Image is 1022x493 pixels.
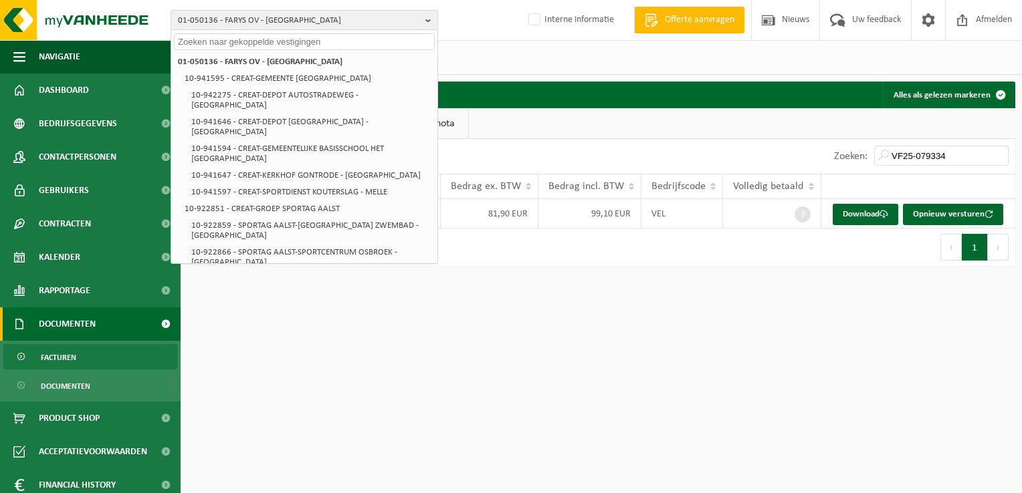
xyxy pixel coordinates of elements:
li: 10-922866 - SPORTAG AALST-SPORTCENTRUM OSBROEK - [GEOGRAPHIC_DATA] [187,244,435,271]
span: Documenten [39,307,96,341]
span: Offerte aanvragen [661,13,738,27]
a: Download [833,204,898,225]
span: Bedrijfsgegevens [39,107,117,140]
a: Offerte aanvragen [634,7,744,33]
span: 01-050136 - FARYS OV - [GEOGRAPHIC_DATA] [178,11,420,31]
a: Facturen [3,344,177,369]
span: Bedrag incl. BTW [548,181,624,192]
li: 10-922859 - SPORTAG AALST-[GEOGRAPHIC_DATA] ZWEMBAD - [GEOGRAPHIC_DATA] [187,217,435,244]
li: 10-941594 - CREAT-GEMEENTELIJKE BASISSCHOOL HET [GEOGRAPHIC_DATA] [187,140,435,167]
span: Documenten [41,373,90,399]
span: Navigatie [39,40,80,73]
span: Gebruikers [39,174,89,207]
span: Rapportage [39,274,90,307]
label: Zoeken: [834,151,867,162]
button: 01-050136 - FARYS OV - [GEOGRAPHIC_DATA] [171,10,438,30]
li: 10-942275 - CREAT-DEPOT AUTOSTRADEWEG - [GEOGRAPHIC_DATA] [187,87,435,114]
span: Volledig betaald [733,181,803,192]
span: Acceptatievoorwaarden [39,435,147,468]
button: 1 [962,234,988,261]
input: Zoeken naar gekoppelde vestigingen [174,33,435,50]
span: Bedrag ex. BTW [451,181,521,192]
li: 10-941646 - CREAT-DEPOT [GEOGRAPHIC_DATA] - [GEOGRAPHIC_DATA] [187,114,435,140]
td: 81,90 EUR [441,199,538,228]
td: 99,10 EUR [538,199,641,228]
li: 10-922851 - CREAT-GROEP SPORTAG AALST [181,200,435,217]
label: Interne informatie [526,10,614,30]
li: 10-941595 - CREAT-GEMEENTE [GEOGRAPHIC_DATA] [181,70,435,87]
span: Contracten [39,207,91,240]
span: Bedrijfscode [651,181,706,192]
button: Previous [940,234,962,261]
button: Next [988,234,1009,261]
a: Documenten [3,373,177,398]
span: Facturen [41,345,76,370]
strong: 01-050136 - FARYS OV - [GEOGRAPHIC_DATA] [178,57,342,66]
li: 10-941647 - CREAT-KERKHOF GONTRODE - [GEOGRAPHIC_DATA] [187,167,435,184]
span: Product Shop [39,401,100,435]
button: Opnieuw versturen [903,204,1003,225]
li: 10-941597 - CREAT-SPORTDIENST KOUTERSLAG - MELLE [187,184,435,200]
button: Alles als gelezen markeren [883,81,1014,108]
span: Kalender [39,240,80,274]
span: Contactpersonen [39,140,116,174]
td: VEL [641,199,724,228]
span: Dashboard [39,73,89,107]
